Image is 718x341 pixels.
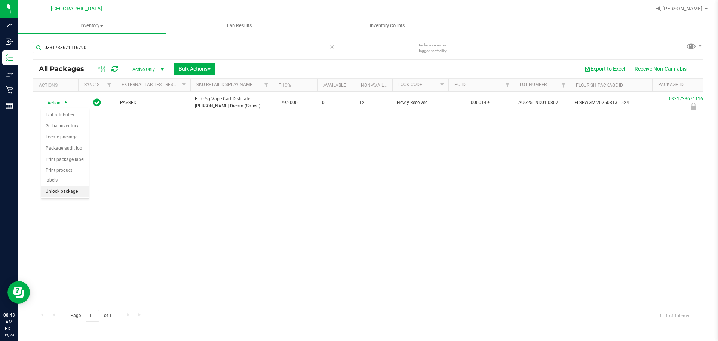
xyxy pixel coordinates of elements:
[84,82,113,87] a: Sync Status
[122,82,180,87] a: External Lab Test Result
[61,98,71,108] span: select
[41,165,89,186] li: Print product labels
[6,102,13,110] inline-svg: Reports
[174,63,215,75] button: Bulk Actions
[669,96,711,101] a: 0331733671116790
[217,22,262,29] span: Lab Results
[323,83,346,88] a: Available
[501,79,514,91] a: Filter
[471,100,492,105] a: 00001496
[658,82,684,87] a: Package ID
[518,99,565,106] span: AUG25TND01-0807
[39,65,92,73] span: All Packages
[436,79,448,91] a: Filter
[397,99,444,106] span: Newly Received
[419,42,456,54] span: Include items not tagged for facility
[41,154,89,165] li: Print package label
[39,83,75,88] div: Actions
[653,310,695,321] span: 1 - 1 of 1 items
[86,310,99,322] input: 1
[322,99,350,106] span: 0
[41,132,89,143] li: Locate package
[33,42,338,53] input: Search Package ID, Item Name, SKU, Lot or Part Number...
[576,83,623,88] a: Flourish Package ID
[41,186,89,197] li: Unlock package
[630,63,691,75] button: Receive Non-Cannabis
[359,99,388,106] span: 12
[103,79,116,91] a: Filter
[41,143,89,154] li: Package audit log
[41,110,89,121] li: Edit attributes
[6,70,13,77] inline-svg: Outbound
[574,99,648,106] span: FLSRWGM-20250813-1524
[18,18,166,34] a: Inventory
[279,83,291,88] a: THC%
[3,332,15,338] p: 09/23
[178,79,190,91] a: Filter
[179,66,211,72] span: Bulk Actions
[6,22,13,29] inline-svg: Analytics
[558,79,570,91] a: Filter
[6,38,13,45] inline-svg: Inbound
[7,281,30,304] iframe: Resource center
[313,18,461,34] a: Inventory Counts
[6,54,13,61] inline-svg: Inventory
[196,82,252,87] a: Sku Retail Display Name
[360,22,415,29] span: Inventory Counts
[120,99,186,106] span: PASSED
[655,6,704,12] span: Hi, [PERSON_NAME]!
[398,82,422,87] a: Lock Code
[329,42,335,52] span: Clear
[277,97,301,108] span: 79.2000
[520,82,547,87] a: Lot Number
[166,18,313,34] a: Lab Results
[64,310,118,322] span: Page of 1
[361,83,394,88] a: Non-Available
[6,86,13,94] inline-svg: Retail
[195,95,268,110] span: FT 0.5g Vape Cart Distillate [PERSON_NAME] Dream (Sativa)
[93,97,101,108] span: In Sync
[3,312,15,332] p: 08:43 AM EDT
[260,79,273,91] a: Filter
[41,98,61,108] span: Action
[51,6,102,12] span: [GEOGRAPHIC_DATA]
[41,121,89,132] li: Global inventory
[454,82,466,87] a: PO ID
[580,63,630,75] button: Export to Excel
[18,22,166,29] span: Inventory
